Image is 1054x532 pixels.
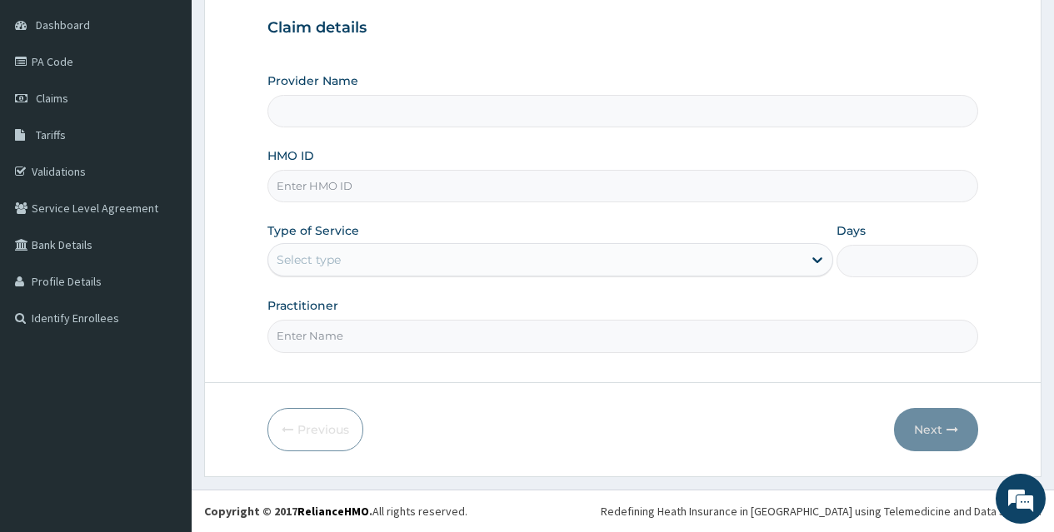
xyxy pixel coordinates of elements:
[894,408,978,451] button: Next
[36,17,90,32] span: Dashboard
[204,504,372,519] strong: Copyright © 2017 .
[267,72,358,89] label: Provider Name
[267,222,359,239] label: Type of Service
[837,222,866,239] label: Days
[601,503,1042,520] div: Redefining Heath Insurance in [GEOGRAPHIC_DATA] using Telemedicine and Data Science!
[267,297,338,314] label: Practitioner
[267,170,978,202] input: Enter HMO ID
[36,127,66,142] span: Tariffs
[267,320,978,352] input: Enter Name
[267,19,978,37] h3: Claim details
[277,251,341,268] div: Select type
[192,490,1054,532] footer: All rights reserved.
[297,504,369,519] a: RelianceHMO
[36,91,68,106] span: Claims
[267,408,363,451] button: Previous
[267,147,314,164] label: HMO ID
